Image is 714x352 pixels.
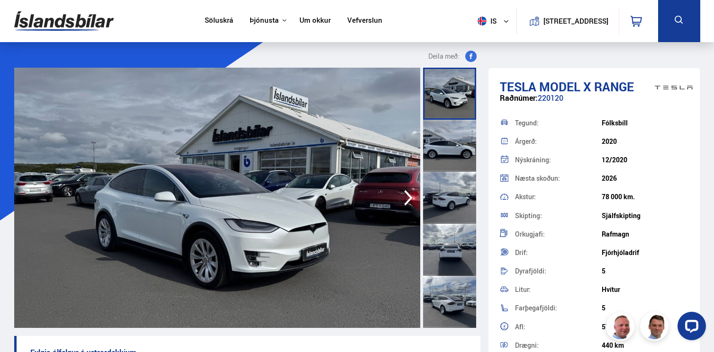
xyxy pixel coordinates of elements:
a: [STREET_ADDRESS] [522,8,614,35]
button: [STREET_ADDRESS] [547,17,605,25]
span: Deila með: [428,51,460,62]
div: Nýskráning: [515,157,602,163]
div: Fólksbíll [602,119,688,127]
div: Rafmagn [602,230,688,238]
button: is [474,7,516,35]
img: siFngHWaQ9KaOqBr.png [607,314,636,342]
a: Vefverslun [347,16,382,26]
div: Drægni: [515,342,602,349]
div: Farþegafjöldi: [515,305,602,311]
div: Litur: [515,286,602,293]
div: 12/2020 [602,156,688,164]
div: Akstur: [515,194,602,200]
button: Deila með: [425,51,480,62]
img: FbJEzSuNWCJXmdc-.webp [642,314,670,342]
span: Model X RANGE [539,78,634,95]
div: Fjórhjóladrif [602,249,688,256]
div: Drif: [515,249,602,256]
div: 440 km [602,342,688,349]
span: is [474,17,497,26]
div: 2020 [602,138,688,145]
div: Sjálfskipting [602,212,688,220]
button: Þjónusta [250,16,279,25]
div: Næsta skoðun: [515,175,602,182]
div: Árgerð: [515,138,602,145]
div: 574 hö. [602,323,688,331]
span: Tesla [500,78,536,95]
img: G0Ugv5HjCgRt.svg [14,6,114,36]
div: Dyrafjöldi: [515,268,602,274]
div: Afl: [515,324,602,330]
div: Tegund: [515,120,602,126]
a: Söluskrá [205,16,233,26]
div: Hvítur [602,286,688,293]
iframe: LiveChat chat widget [670,308,710,348]
div: 220120 [500,94,689,112]
span: Raðnúmer: [500,93,538,103]
img: brand logo [655,73,693,102]
div: 5 [602,304,688,312]
img: 3325668.jpeg [14,68,420,328]
div: 78 000 km. [602,193,688,201]
div: Orkugjafi: [515,231,602,238]
div: 5 [602,267,688,275]
a: Um okkur [299,16,331,26]
img: svg+xml;base64,PHN2ZyB4bWxucz0iaHR0cDovL3d3dy53My5vcmcvMjAwMC9zdmciIHdpZHRoPSI1MTIiIGhlaWdodD0iNT... [478,17,487,26]
div: Skipting: [515,212,602,219]
div: 2026 [602,175,688,182]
